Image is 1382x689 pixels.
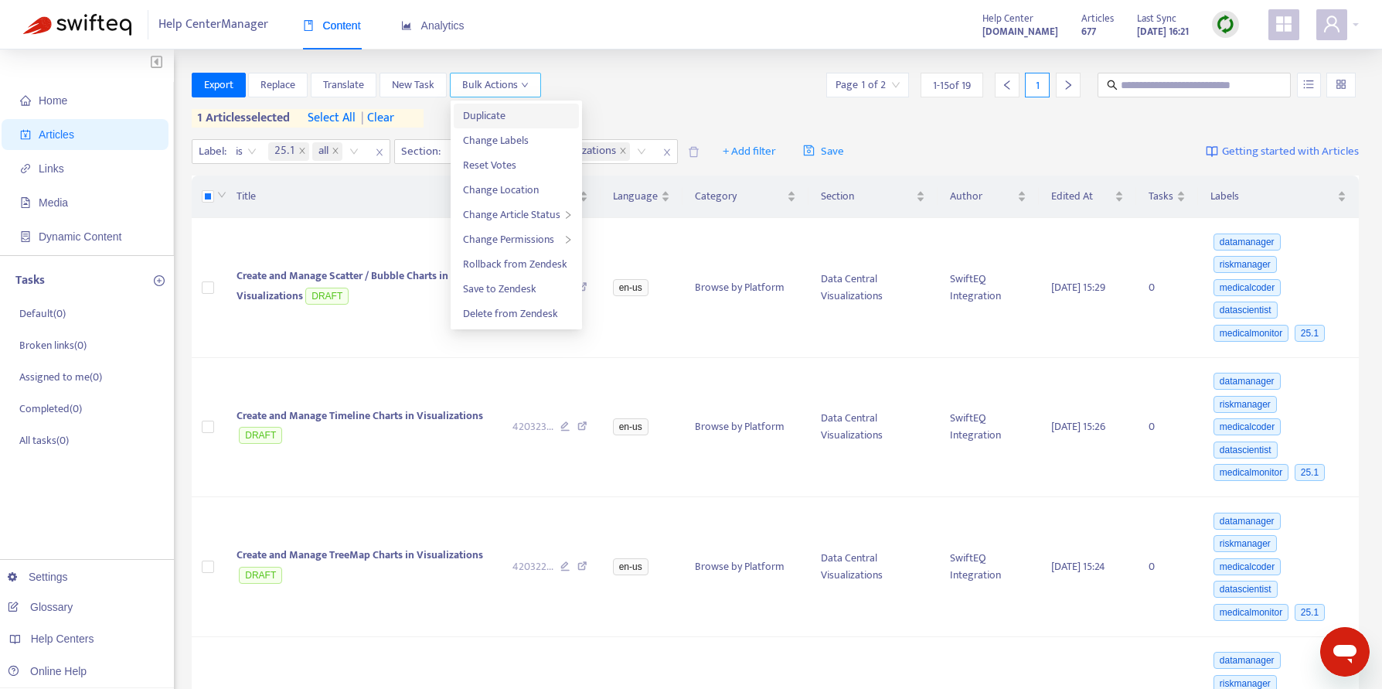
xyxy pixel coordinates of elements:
[1149,188,1173,205] span: Tasks
[808,358,938,498] td: Data Central Visualizations
[192,140,229,163] span: Label :
[682,218,808,358] td: Browse by Platform
[613,558,648,575] span: en-us
[31,633,94,645] span: Help Centers
[1320,627,1370,677] iframe: Button to launch messaging window
[369,143,390,162] span: close
[808,218,938,358] td: Data Central Visualizations
[401,20,412,31] span: area-chart
[463,156,516,174] span: Reset Votes
[239,567,282,584] span: DRAFT
[303,20,314,31] span: book
[521,81,529,89] span: down
[332,147,339,156] span: close
[982,10,1033,27] span: Help Center
[39,230,121,243] span: Dynamic Content
[274,142,295,161] span: 25.1
[1137,10,1176,27] span: Last Sync
[463,280,536,298] span: Save to Zendesk
[8,571,68,583] a: Settings
[1295,464,1325,481] span: 25.1
[158,10,268,39] span: Help Center Manager
[15,271,45,290] p: Tasks
[1214,513,1281,530] span: datamanager
[808,497,938,637] td: Data Central Visualizations
[1214,302,1278,319] span: datascientist
[237,407,483,425] span: Create and Manage Timeline Charts in Visualizations
[450,73,541,97] button: Bulk Actionsdown
[613,418,648,435] span: en-us
[248,73,308,97] button: Replace
[463,255,567,273] span: Rollback from Zendesk
[305,288,349,305] span: DRAFT
[356,109,394,128] span: clear
[1303,79,1314,90] span: unordered-list
[1051,278,1105,296] span: [DATE] 15:29
[982,23,1058,40] strong: [DOMAIN_NAME]
[613,188,658,205] span: Language
[39,94,67,107] span: Home
[204,77,233,94] span: Export
[463,181,539,199] span: Change Location
[39,162,64,175] span: Links
[19,401,82,417] p: Completed ( 0 )
[380,73,447,97] button: New Task
[323,77,364,94] span: Translate
[1136,358,1198,498] td: 0
[1214,256,1277,273] span: riskmanager
[19,369,102,385] p: Assigned to me ( 0 )
[1214,234,1281,251] span: datamanager
[950,188,1014,205] span: Author
[318,142,328,161] span: all
[237,267,448,305] span: Create and Manage Scatter / Bubble Charts in Visualizations
[20,163,31,174] span: link
[982,22,1058,40] a: [DOMAIN_NAME]
[1222,143,1359,161] span: Getting started with Articles
[1214,279,1281,296] span: medicalcoder
[463,230,554,248] span: Change Permissions
[512,418,553,435] span: 420323 ...
[19,337,87,353] p: Broken links ( 0 )
[1039,176,1136,218] th: Edited At
[938,497,1039,637] td: SwiftEQ Integration
[392,77,434,94] span: New Task
[1214,442,1278,459] span: datascientist
[563,235,573,244] span: right
[236,140,257,163] span: is
[217,190,226,200] span: down
[1025,73,1050,97] div: 1
[154,275,165,286] span: plus-circle
[938,218,1039,358] td: SwiftEQ Integration
[512,558,553,575] span: 420322 ...
[463,206,560,223] span: Change Article Status
[1136,218,1198,358] td: 0
[1297,73,1321,97] button: unordered-list
[613,279,648,296] span: en-us
[1081,10,1114,27] span: Articles
[19,305,66,322] p: Default ( 0 )
[1214,325,1288,342] span: medicalmonitor
[463,131,529,149] span: Change Labels
[312,142,342,161] span: all
[20,197,31,208] span: file-image
[803,145,815,156] span: save
[1295,325,1325,342] span: 25.1
[311,73,376,97] button: Translate
[682,497,808,637] td: Browse by Platform
[933,77,971,94] span: 1 - 15 of 19
[1002,80,1013,90] span: left
[462,77,529,94] span: Bulk Actions
[1051,188,1111,205] span: Edited At
[268,142,309,161] span: 25.1
[303,19,361,32] span: Content
[395,140,443,163] span: Section :
[19,432,69,449] p: All tasks ( 0 )
[1216,15,1235,34] img: sync.dc5367851b00ba804db3.png
[563,210,573,220] span: right
[463,107,505,124] span: Duplicate
[298,147,306,156] span: close
[619,147,627,156] span: close
[192,109,291,128] span: 1 articles selected
[39,128,74,141] span: Articles
[1136,497,1198,637] td: 0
